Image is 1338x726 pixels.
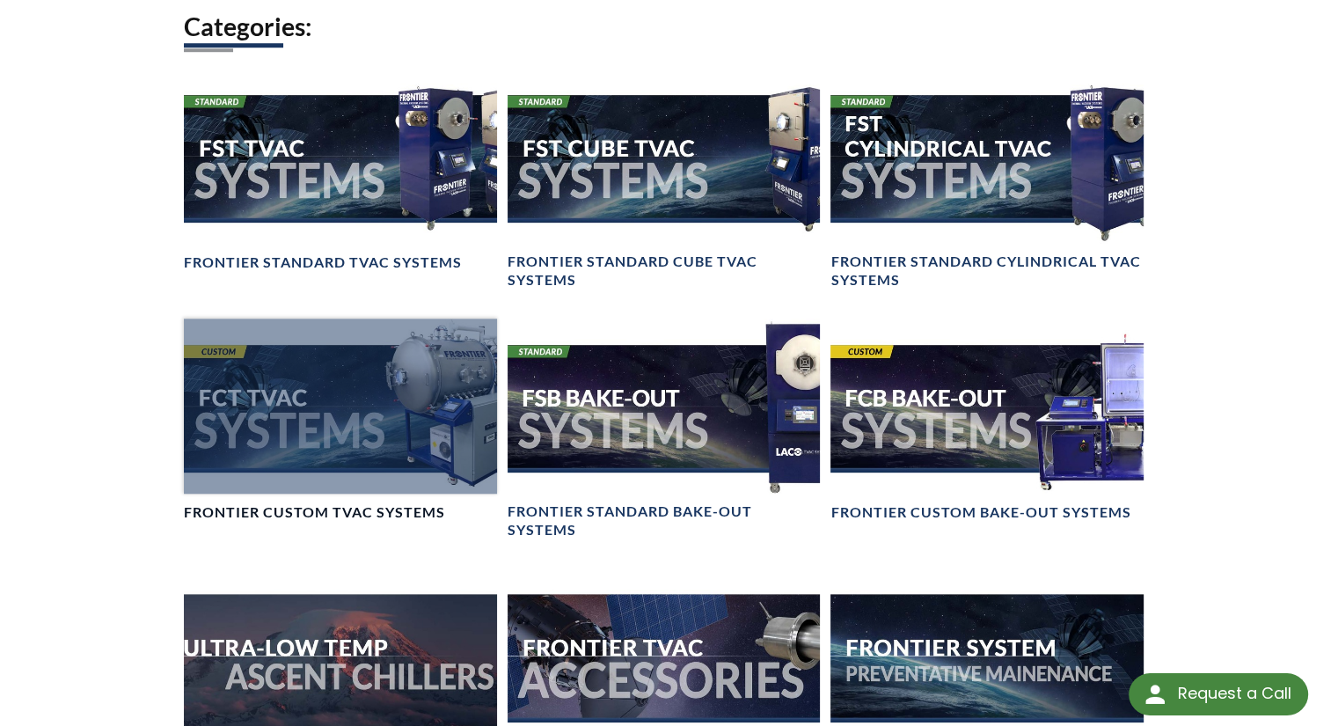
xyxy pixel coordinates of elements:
h4: Frontier Custom TVAC Systems [184,503,445,522]
h4: Frontier Standard Cube TVAC Systems [508,253,821,290]
a: FCT TVAC Systems headerFrontier Custom TVAC Systems [184,319,497,523]
h4: Frontier Standard Bake-Out Systems [508,502,821,539]
div: Request a Call [1177,673,1290,714]
a: FST TVAC Systems headerFrontier Standard TVAC Systems [184,69,497,273]
a: FCB Bake-Out Systems headerFrontier Custom Bake-Out Systems [830,319,1144,523]
a: FST Cube TVAC Systems headerFrontier Standard Cube TVAC Systems [508,69,821,290]
img: round button [1141,680,1169,708]
h2: Categories: [184,11,1155,43]
h4: Frontier Standard Cylindrical TVAC Systems [830,253,1144,290]
a: FSB Bake-Out Systems headerFrontier Standard Bake-Out Systems [508,319,821,540]
h4: Frontier Custom Bake-Out Systems [830,503,1130,522]
h4: Frontier Standard TVAC Systems [184,253,462,272]
a: FST Cylindrical TVAC Systems headerFrontier Standard Cylindrical TVAC Systems [830,69,1144,290]
div: Request a Call [1129,673,1308,715]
